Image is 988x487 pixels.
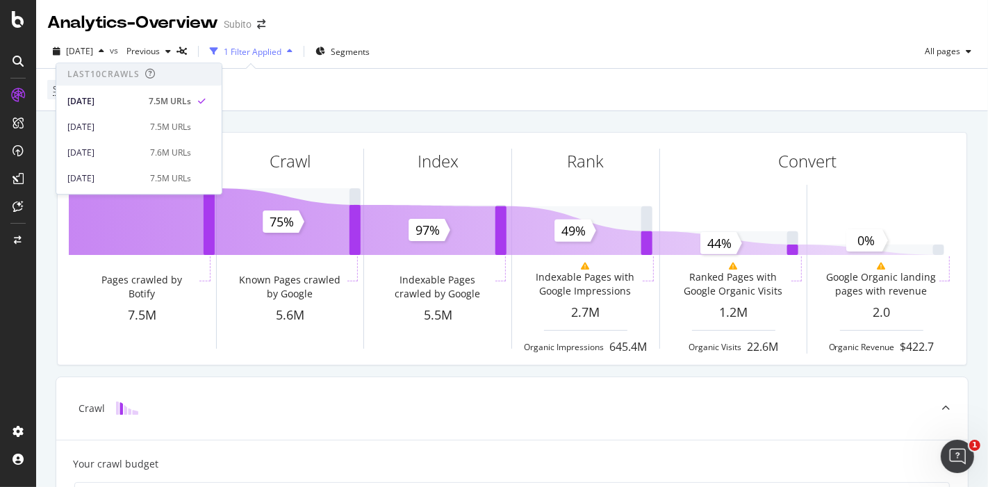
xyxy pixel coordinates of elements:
[150,172,191,185] div: 7.5M URLs
[121,40,176,63] button: Previous
[87,273,197,301] div: Pages crawled by Botify
[150,147,191,159] div: 7.6M URLs
[47,11,218,35] div: Analytics - Overview
[418,149,459,173] div: Index
[235,273,345,301] div: Known Pages crawled by Google
[969,440,980,451] span: 1
[941,440,974,473] iframe: Intercom live chat
[110,44,121,56] span: vs
[310,40,375,63] button: Segments
[67,121,142,133] div: [DATE]
[224,46,281,58] div: 1 Filter Applied
[512,304,659,322] div: 2.7M
[150,121,191,133] div: 7.5M URLs
[524,341,604,353] div: Organic Impressions
[224,17,252,31] div: Subito
[331,46,370,58] span: Segments
[66,45,93,57] span: 2025 Oct. 3rd
[116,402,138,415] img: block-icon
[47,40,110,63] button: [DATE]
[121,45,160,57] span: Previous
[149,95,191,108] div: 7.5M URLs
[364,306,511,324] div: 5.5M
[270,149,311,173] div: Crawl
[567,149,604,173] div: Rank
[67,172,142,185] div: [DATE]
[383,273,493,301] div: Indexable Pages crawled by Google
[73,457,158,471] div: Your crawl budget
[67,147,142,159] div: [DATE]
[67,95,140,108] div: [DATE]
[257,19,265,29] div: arrow-right-arrow-left
[919,45,960,57] span: All pages
[69,306,216,324] div: 7.5M
[79,402,105,415] div: Crawl
[204,40,298,63] button: 1 Filter Applied
[919,40,977,63] button: All pages
[217,306,364,324] div: 5.6M
[53,83,101,95] span: Search Type
[609,339,647,355] div: 645.4M
[67,69,140,81] div: Last 10 Crawls
[530,270,640,298] div: Indexable Pages with Google Impressions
